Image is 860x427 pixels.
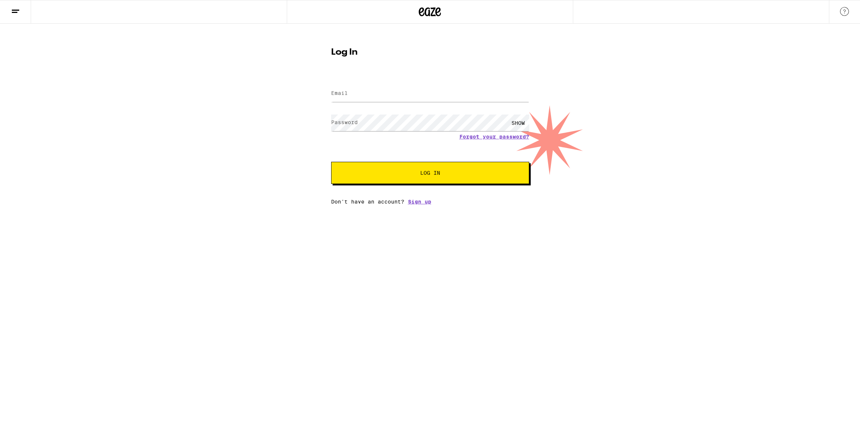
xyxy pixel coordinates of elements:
a: Forgot your password? [459,134,529,140]
h1: Log In [331,48,529,57]
input: Email [331,85,529,102]
label: Email [331,90,348,96]
a: Sign up [408,199,431,205]
label: Password [331,119,358,125]
span: Log In [420,170,440,175]
div: Don't have an account? [331,199,529,205]
button: Log In [331,162,529,184]
div: SHOW [507,115,529,131]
